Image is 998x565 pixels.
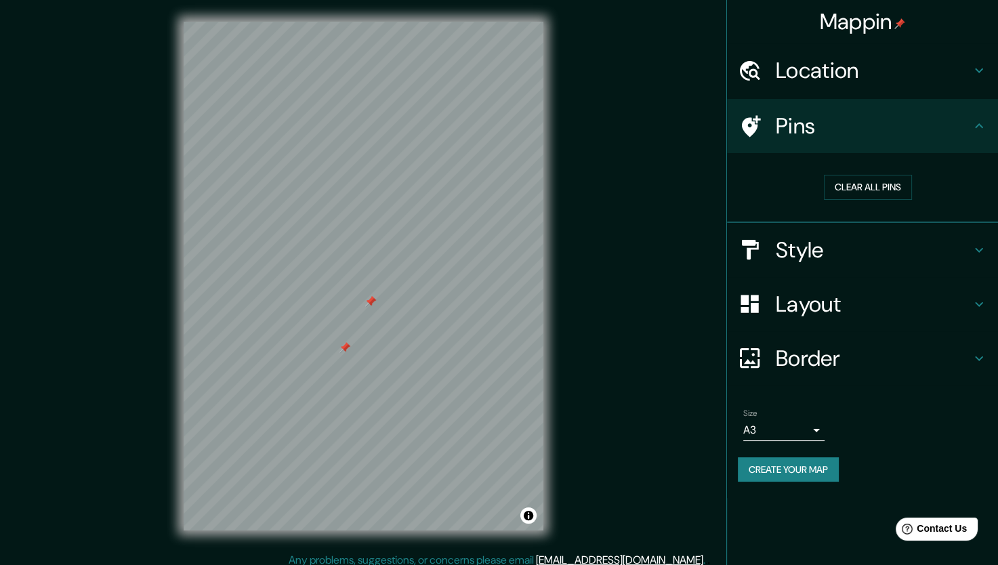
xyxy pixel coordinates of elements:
[877,512,983,550] iframe: Help widget launcher
[520,507,537,524] button: Toggle attribution
[894,18,905,29] img: pin-icon.png
[776,57,971,84] h4: Location
[727,223,998,277] div: Style
[727,43,998,98] div: Location
[738,457,839,482] button: Create your map
[743,407,757,419] label: Size
[776,291,971,318] h4: Layout
[727,277,998,331] div: Layout
[776,236,971,264] h4: Style
[184,22,543,530] canvas: Map
[820,8,906,35] h4: Mappin
[727,99,998,153] div: Pins
[776,112,971,140] h4: Pins
[824,175,912,200] button: Clear all pins
[743,419,825,441] div: A3
[727,331,998,385] div: Border
[776,345,971,372] h4: Border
